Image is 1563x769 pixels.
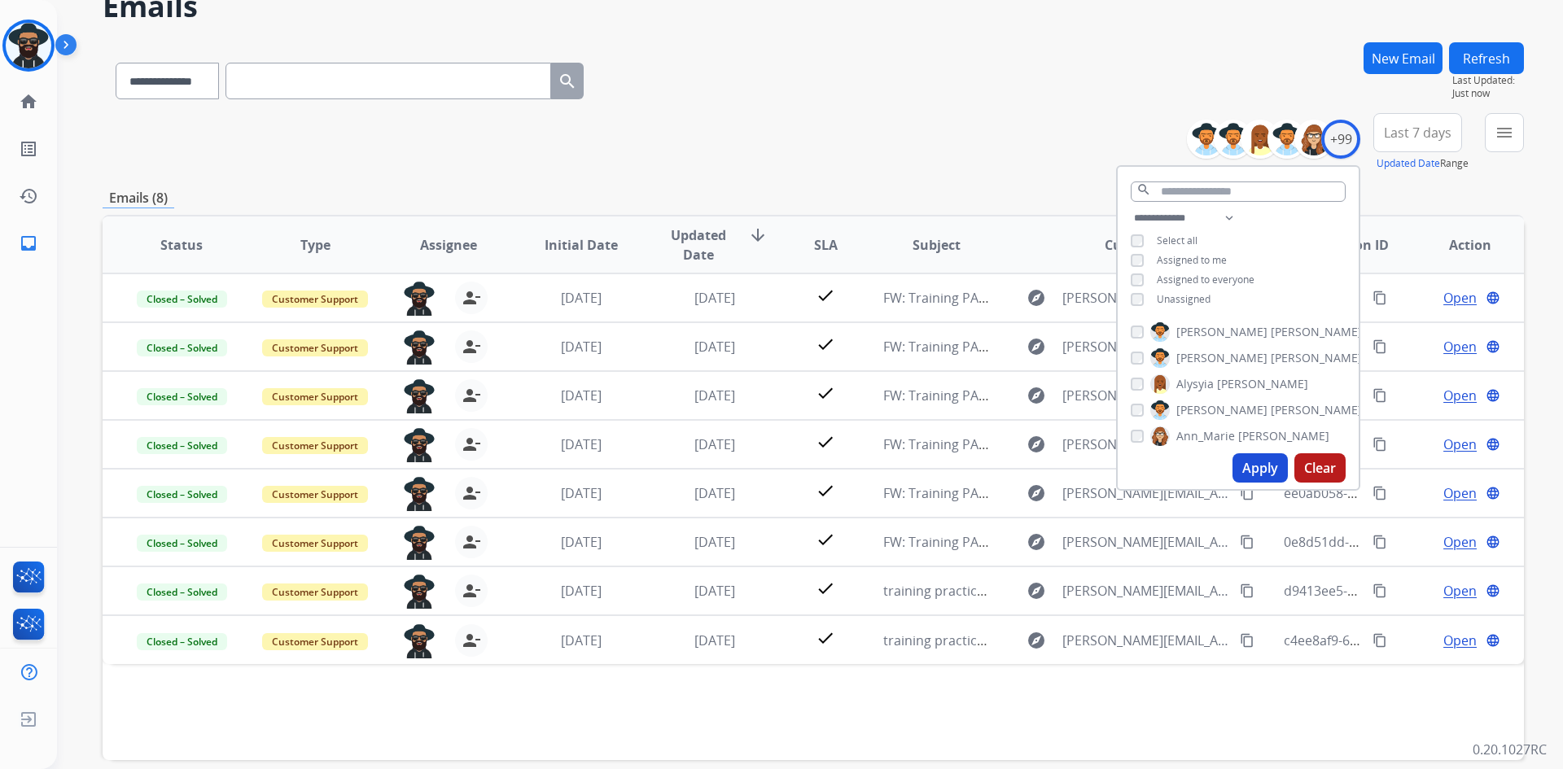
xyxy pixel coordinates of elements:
[1443,532,1477,552] span: Open
[1495,123,1514,142] mat-icon: menu
[1452,87,1524,100] span: Just now
[462,435,481,454] mat-icon: person_remove
[561,533,602,551] span: [DATE]
[1062,532,1230,552] span: [PERSON_NAME][EMAIL_ADDRESS][DOMAIN_NAME]
[262,388,368,405] span: Customer Support
[403,575,436,609] img: agent-avatar
[1062,288,1230,308] span: [PERSON_NAME][EMAIL_ADDRESS][DOMAIN_NAME]
[816,383,835,403] mat-icon: check
[1390,216,1524,273] th: Action
[814,235,838,255] span: SLA
[1486,291,1500,305] mat-icon: language
[1443,288,1477,308] span: Open
[1486,388,1500,403] mat-icon: language
[137,339,227,356] span: Closed – Solved
[1027,288,1046,308] mat-icon: explore
[1373,633,1387,648] mat-icon: content_copy
[1364,42,1443,74] button: New Email
[816,579,835,598] mat-icon: check
[883,631,1056,649] span: training practice ! new email
[1271,350,1362,366] span: [PERSON_NAME]
[262,291,368,308] span: Customer Support
[1377,156,1469,170] span: Range
[1238,428,1329,444] span: [PERSON_NAME]
[1240,486,1254,500] mat-icon: content_copy
[816,530,835,549] mat-icon: check
[420,235,477,255] span: Assignee
[1271,402,1362,418] span: [PERSON_NAME]
[1486,437,1500,452] mat-icon: language
[561,484,602,502] span: [DATE]
[19,234,38,253] mat-icon: inbox
[262,437,368,454] span: Customer Support
[883,533,1192,551] span: FW: Training PA1: Do Not Assign ([PERSON_NAME])
[262,535,368,552] span: Customer Support
[545,235,618,255] span: Initial Date
[816,286,835,305] mat-icon: check
[561,435,602,453] span: [DATE]
[300,235,331,255] span: Type
[1176,402,1267,418] span: [PERSON_NAME]
[1373,583,1387,598] mat-icon: content_copy
[137,437,227,454] span: Closed – Solved
[462,483,481,503] mat-icon: person_remove
[748,225,768,245] mat-icon: arrow_downward
[19,92,38,111] mat-icon: home
[462,532,481,552] mat-icon: person_remove
[561,582,602,600] span: [DATE]
[1443,337,1477,356] span: Open
[1105,235,1168,255] span: Customer
[1284,533,1542,551] span: 0e8d51dd-6b20-43d3-b1b7-046d3ed357e1
[1373,486,1387,500] mat-icon: content_copy
[1294,453,1346,483] button: Clear
[1027,386,1046,405] mat-icon: explore
[403,282,436,316] img: agent-avatar
[883,338,1192,356] span: FW: Training PA2: Do Not Assign ([PERSON_NAME])
[694,533,735,551] span: [DATE]
[1027,631,1046,650] mat-icon: explore
[1284,582,1527,600] span: d9413ee5-a0f4-4fe6-9a0c-dc84c794a301
[1027,581,1046,601] mat-icon: explore
[1062,386,1230,405] span: [PERSON_NAME][EMAIL_ADDRESS][DOMAIN_NAME]
[1217,376,1308,392] span: [PERSON_NAME]
[137,583,227,601] span: Closed – Solved
[1373,339,1387,354] mat-icon: content_copy
[561,387,602,404] span: [DATE]
[403,477,436,511] img: agent-avatar
[1176,350,1267,366] span: [PERSON_NAME]
[1486,535,1500,549] mat-icon: language
[694,484,735,502] span: [DATE]
[1443,386,1477,405] span: Open
[816,334,835,354] mat-icon: check
[1062,483,1230,503] span: [PERSON_NAME][EMAIL_ADDRESS][DOMAIN_NAME]
[1373,437,1387,452] mat-icon: content_copy
[462,386,481,405] mat-icon: person_remove
[1027,435,1046,454] mat-icon: explore
[1486,486,1500,500] mat-icon: language
[1157,253,1227,267] span: Assigned to me
[1321,120,1360,159] div: +99
[262,339,368,356] span: Customer Support
[262,633,368,650] span: Customer Support
[913,235,961,255] span: Subject
[1157,292,1211,306] span: Unassigned
[1486,583,1500,598] mat-icon: language
[1136,182,1151,197] mat-icon: search
[137,535,227,552] span: Closed – Solved
[1373,535,1387,549] mat-icon: content_copy
[1062,581,1230,601] span: [PERSON_NAME][EMAIL_ADDRESS][PERSON_NAME][DOMAIN_NAME]
[403,624,436,658] img: agent-avatar
[262,486,368,503] span: Customer Support
[1176,376,1214,392] span: Alysyia
[694,631,735,649] span: [DATE]
[137,633,227,650] span: Closed – Solved
[1062,435,1230,454] span: [PERSON_NAME][EMAIL_ADDRESS][DOMAIN_NAME]
[694,338,735,356] span: [DATE]
[1486,633,1500,648] mat-icon: language
[19,186,38,206] mat-icon: history
[462,581,481,601] mat-icon: person_remove
[160,235,203,255] span: Status
[1443,435,1477,454] span: Open
[6,23,51,68] img: avatar
[1377,157,1440,170] button: Updated Date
